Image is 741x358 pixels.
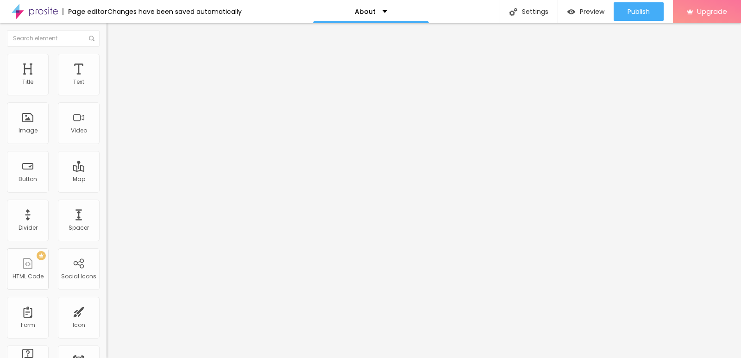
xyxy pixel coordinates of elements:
div: Button [19,176,37,182]
button: Preview [558,2,614,21]
div: Social Icons [61,273,96,280]
div: Map [73,176,85,182]
input: Search element [7,30,100,47]
p: About [355,8,376,15]
button: Publish [614,2,664,21]
img: Icone [89,36,94,41]
div: HTML Code [13,273,44,280]
div: Image [19,127,38,134]
div: Title [22,79,33,85]
div: Text [73,79,84,85]
div: Form [21,322,35,328]
img: Icone [509,8,517,16]
div: Icon [73,322,85,328]
span: Preview [580,8,604,15]
div: Changes have been saved automatically [107,8,242,15]
span: Upgrade [697,7,727,15]
div: Video [71,127,87,134]
div: Spacer [69,225,89,231]
iframe: Editor [107,23,741,358]
div: Page editor [63,8,107,15]
img: view-1.svg [567,8,575,16]
span: Publish [628,8,650,15]
div: Divider [19,225,38,231]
